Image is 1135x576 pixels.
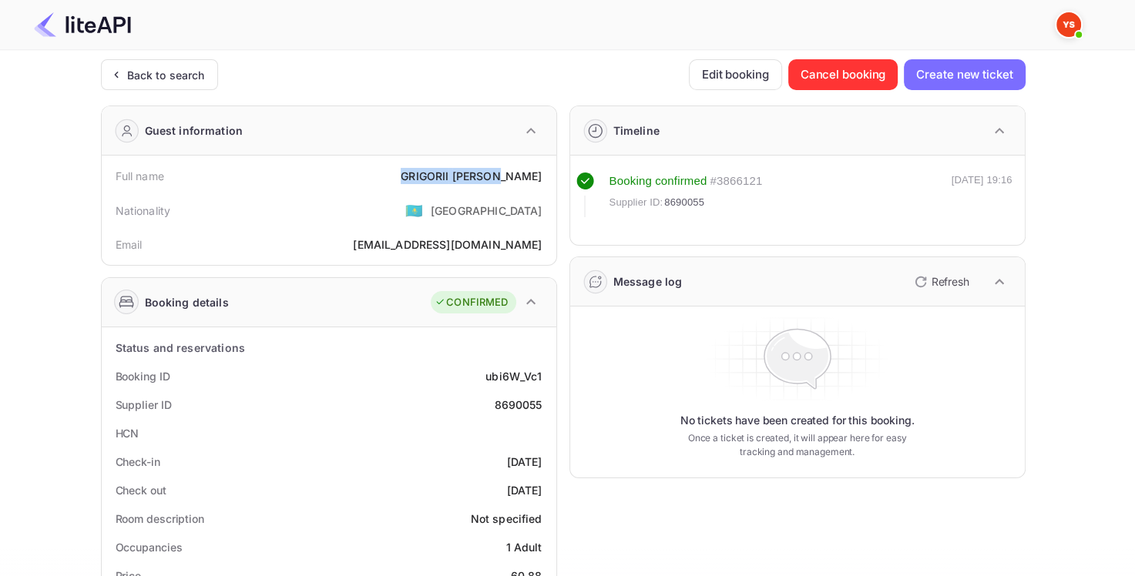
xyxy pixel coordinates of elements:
div: Check out [116,482,166,498]
div: [GEOGRAPHIC_DATA] [431,203,542,219]
button: Cancel booking [788,59,898,90]
span: United States [405,196,423,224]
div: Booking details [145,294,229,310]
p: Once a ticket is created, it will appear here for easy tracking and management. [676,431,919,459]
div: 1 Adult [505,539,542,555]
img: Yandex Support [1056,12,1081,37]
div: CONFIRMED [435,295,508,310]
p: No tickets have been created for this booking. [680,413,915,428]
div: Email [116,236,143,253]
img: LiteAPI Logo [34,12,131,37]
div: [DATE] [507,454,542,470]
div: Back to search [127,67,205,83]
div: Full name [116,168,164,184]
div: Check-in [116,454,160,470]
div: Timeline [613,122,660,139]
div: Booking ID [116,368,170,384]
div: Message log [613,273,683,290]
div: Occupancies [116,539,183,555]
div: # 3866121 [710,172,762,190]
div: [DATE] [507,482,542,498]
p: Refresh [932,273,969,290]
div: Guest information [145,122,243,139]
button: Edit booking [689,59,782,90]
div: Room description [116,511,204,527]
div: ubi6W_Vc1 [485,368,542,384]
div: GRIGORII [PERSON_NAME] [401,168,542,184]
div: Status and reservations [116,340,245,356]
span: Supplier ID: [609,195,663,210]
div: Not specified [471,511,542,527]
button: Create new ticket [904,59,1025,90]
div: 8690055 [494,397,542,413]
button: Refresh [905,270,975,294]
div: HCN [116,425,139,441]
div: Nationality [116,203,171,219]
div: Supplier ID [116,397,172,413]
div: [EMAIL_ADDRESS][DOMAIN_NAME] [353,236,542,253]
div: [DATE] 19:16 [952,172,1012,217]
div: Booking confirmed [609,172,707,190]
span: 8690055 [664,195,704,210]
